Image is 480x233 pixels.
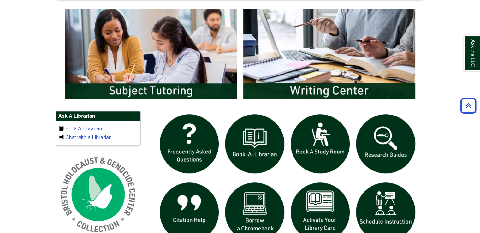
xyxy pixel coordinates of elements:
[56,111,140,121] h2: Ask A Librarian
[62,6,240,102] img: Subject Tutoring Information
[62,6,418,105] div: slideshow
[65,126,102,131] a: Book A Librarian
[157,111,222,177] img: frequently asked questions
[353,111,418,177] img: Research Guides icon links to research guides web page
[240,6,418,102] img: Writing Center Information
[287,111,353,177] img: book a study room icon links to book a study room web page
[458,101,478,110] a: Back to Top
[222,111,287,177] img: Book a Librarian icon links to book a librarian web page
[65,135,112,140] a: Chat with a Librarian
